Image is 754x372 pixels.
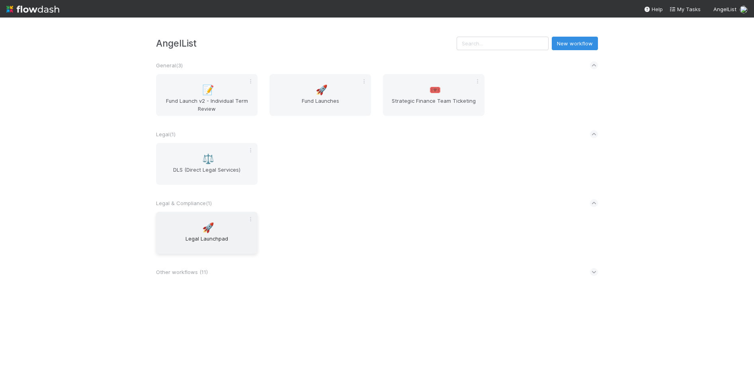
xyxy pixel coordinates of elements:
span: Legal Launchpad [159,235,254,251]
span: ⚖️ [202,154,214,164]
span: Fund Launches [273,97,368,113]
a: 🚀Fund Launches [270,74,371,116]
img: logo-inverted-e16ddd16eac7371096b0.svg [6,2,59,16]
span: Legal & Compliance ( 1 ) [156,200,212,206]
span: 📝 [202,85,214,95]
a: 🎟️Strategic Finance Team Ticketing [383,74,484,116]
a: ⚖️DLS (Direct Legal Services) [156,143,258,185]
span: 🚀 [202,223,214,233]
span: 🚀 [316,85,328,95]
span: Fund Launch v2 - Individual Term Review [159,97,254,113]
h3: AngelList [156,38,457,49]
span: DLS (Direct Legal Services) [159,166,254,182]
img: avatar_ba22fd42-677f-4b89-aaa3-073be741e398.png [740,6,748,14]
span: Other workflows ( 11 ) [156,269,208,275]
a: 🚀Legal Launchpad [156,212,258,254]
span: Legal ( 1 ) [156,131,176,137]
a: 📝Fund Launch v2 - Individual Term Review [156,74,258,116]
button: New workflow [552,37,598,50]
input: Search... [457,37,549,50]
span: Strategic Finance Team Ticketing [386,97,481,113]
span: General ( 3 ) [156,62,183,69]
span: My Tasks [669,6,701,12]
a: My Tasks [669,5,701,13]
span: AngelList [713,6,736,12]
span: 🎟️ [429,85,441,95]
div: Help [644,5,663,13]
